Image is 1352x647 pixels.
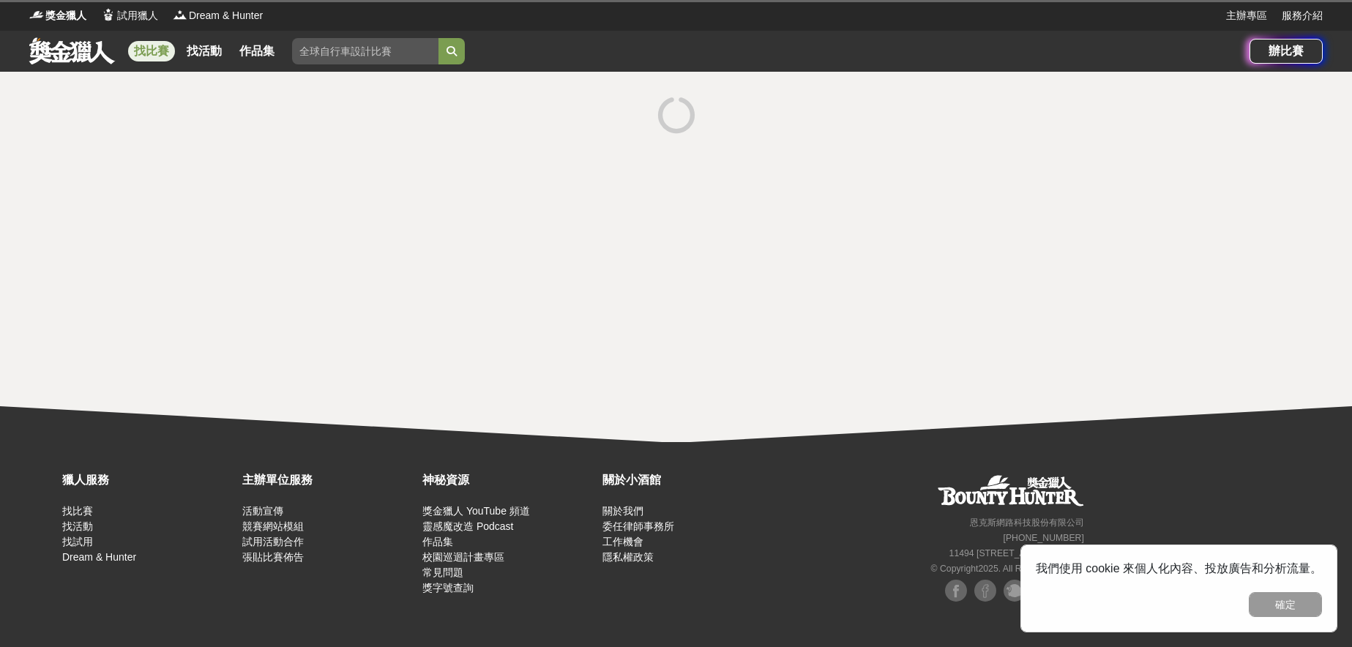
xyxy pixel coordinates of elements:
span: 獎金獵人 [45,8,86,23]
a: 獎金獵人 YouTube 頻道 [422,505,530,517]
img: Logo [173,7,187,22]
a: 靈感魔改造 Podcast [422,520,513,532]
img: Logo [101,7,116,22]
span: Dream & Hunter [189,8,263,23]
img: Plurk [1004,580,1026,602]
a: 活動宣傳 [242,505,283,517]
a: 找試用 [62,536,93,547]
a: 作品集 [234,41,280,61]
small: 11494 [STREET_ADDRESS] 3 樓 [949,548,1084,558]
a: 校園巡迴計畫專區 [422,551,504,563]
input: 全球自行車設計比賽 [292,38,438,64]
a: 工作機會 [602,536,643,547]
div: 獵人服務 [62,471,235,489]
a: 委任律師事務所 [602,520,674,532]
button: 確定 [1249,592,1322,617]
a: 作品集 [422,536,453,547]
a: Dream & Hunter [62,551,136,563]
img: Logo [29,7,44,22]
a: 找比賽 [128,41,175,61]
div: 神秘資源 [422,471,595,489]
span: 試用獵人 [117,8,158,23]
a: 辦比賽 [1250,39,1323,64]
a: 找活動 [181,41,228,61]
small: 恩克斯網路科技股份有限公司 [970,517,1084,528]
a: 隱私權政策 [602,551,654,563]
a: Logo試用獵人 [101,8,158,23]
span: 我們使用 cookie 來個人化內容、投放廣告和分析流量。 [1036,562,1322,575]
img: Facebook [974,580,996,602]
small: © Copyright 2025 . All Rights Reserved. [931,564,1084,574]
a: 服務介紹 [1282,8,1323,23]
div: 主辦單位服務 [242,471,415,489]
div: 關於小酒館 [602,471,775,489]
a: 獎字號查詢 [422,582,474,594]
a: 關於我們 [602,505,643,517]
a: 找比賽 [62,505,93,517]
a: 常見問題 [422,566,463,578]
a: 試用活動合作 [242,536,304,547]
a: 找活動 [62,520,93,532]
small: [PHONE_NUMBER] [1004,533,1084,543]
a: 張貼比賽佈告 [242,551,304,563]
a: 競賽網站模組 [242,520,304,532]
a: 主辦專區 [1226,8,1267,23]
a: Logo獎金獵人 [29,8,86,23]
img: Facebook [945,580,967,602]
a: LogoDream & Hunter [173,8,263,23]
